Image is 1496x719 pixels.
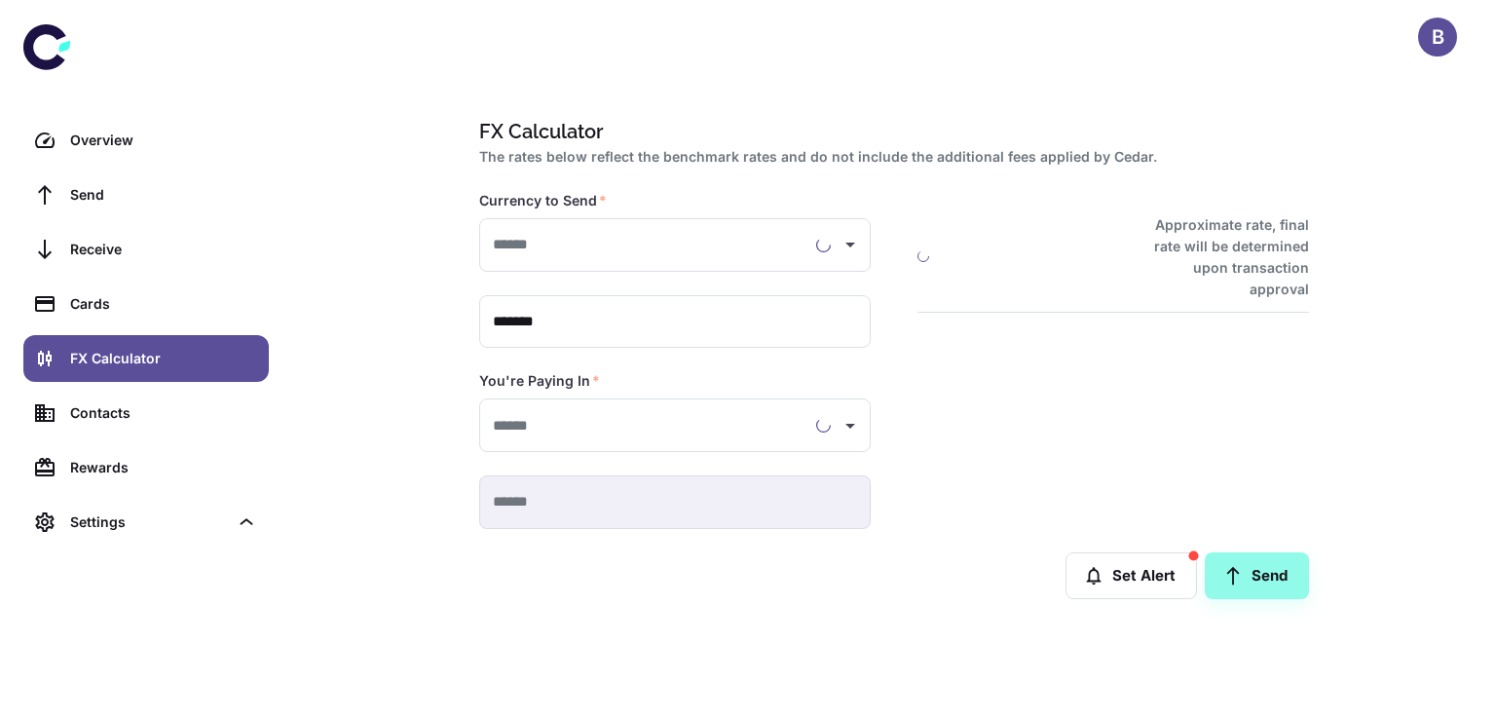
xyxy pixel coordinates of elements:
div: Rewards [70,457,257,478]
h1: FX Calculator [479,117,1301,146]
button: Set Alert [1066,552,1197,599]
a: Receive [23,226,269,273]
a: Overview [23,117,269,164]
div: Overview [70,130,257,151]
button: Open [837,231,864,258]
a: Cards [23,281,269,327]
div: Receive [70,239,257,260]
a: Send [23,171,269,218]
div: Settings [23,499,269,546]
div: Send [70,184,257,206]
a: FX Calculator [23,335,269,382]
a: Rewards [23,444,269,491]
button: Open [837,412,864,439]
h6: Approximate rate, final rate will be determined upon transaction approval [1133,214,1309,300]
label: You're Paying In [479,371,600,391]
div: Settings [70,511,228,533]
div: FX Calculator [70,348,257,369]
div: Cards [70,293,257,315]
a: Contacts [23,390,269,436]
a: Send [1205,552,1309,599]
label: Currency to Send [479,191,607,210]
button: B [1418,18,1457,57]
div: Contacts [70,402,257,424]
